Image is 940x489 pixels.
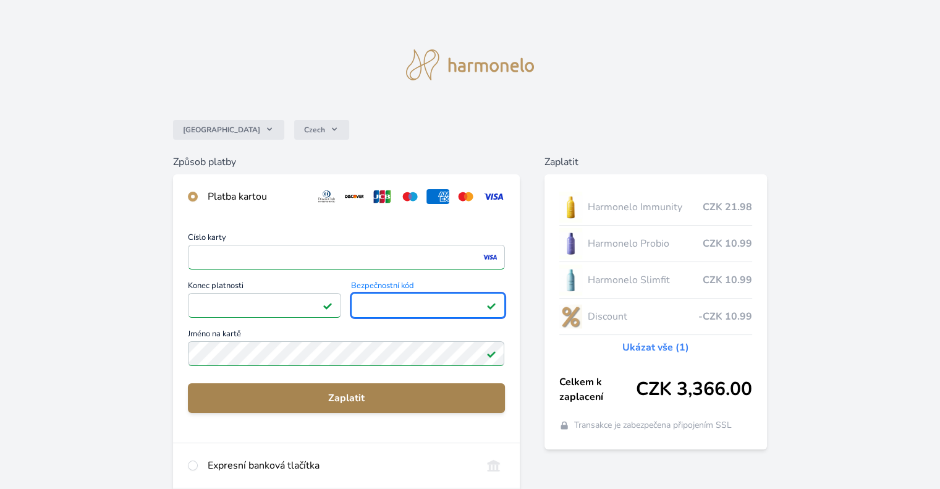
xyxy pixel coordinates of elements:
span: Celkem k zaplacení [559,375,636,404]
iframe: Iframe pro číslo karty [193,249,499,266]
span: Discount [587,309,698,324]
img: maestro.svg [399,189,421,204]
img: discount-lo.png [559,301,583,332]
img: mc.svg [454,189,477,204]
img: Platné pole [486,349,496,359]
iframe: Iframe pro bezpečnostní kód [357,297,499,314]
img: CLEAN_PROBIO_se_stinem_x-lo.jpg [559,228,583,259]
a: Ukázat vše (1) [622,340,689,355]
span: Czech [304,125,325,135]
img: visa.svg [482,189,505,204]
span: Bezpečnostní kód [351,282,504,293]
img: onlineBanking_CZ.svg [482,458,505,473]
h6: Zaplatit [544,155,767,169]
span: Zaplatit [198,391,494,406]
img: visa [481,252,498,263]
span: Jméno na kartě [188,330,504,341]
span: Harmonelo Immunity [587,200,702,215]
span: CZK 21.98 [703,200,752,215]
img: discover.svg [343,189,366,204]
input: Jméno na kartěPlatné pole [188,341,504,366]
iframe: Iframe pro datum vypršení platnosti [193,297,336,314]
h6: Způsob platby [173,155,519,169]
span: Harmonelo Slimfit [587,273,702,287]
span: CZK 10.99 [703,273,752,287]
span: Transakce je zabezpečena připojením SSL [574,419,732,432]
img: IMMUNITY_se_stinem_x-lo.jpg [559,192,583,223]
img: amex.svg [426,189,449,204]
button: Czech [294,120,349,140]
span: CZK 3,366.00 [636,378,752,401]
span: Harmonelo Probio [587,236,702,251]
span: -CZK 10.99 [698,309,752,324]
img: Platné pole [486,300,496,310]
img: jcb.svg [371,189,394,204]
span: [GEOGRAPHIC_DATA] [183,125,260,135]
img: Platné pole [323,300,332,310]
button: [GEOGRAPHIC_DATA] [173,120,284,140]
span: Konec platnosti [188,282,341,293]
button: Zaplatit [188,383,504,413]
div: Expresní banková tlačítka [208,458,472,473]
img: logo.svg [406,49,535,80]
img: SLIMFIT_se_stinem_x-lo.jpg [559,265,583,296]
span: CZK 10.99 [703,236,752,251]
div: Platba kartou [208,189,305,204]
span: Číslo karty [188,234,504,245]
img: diners.svg [315,189,338,204]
